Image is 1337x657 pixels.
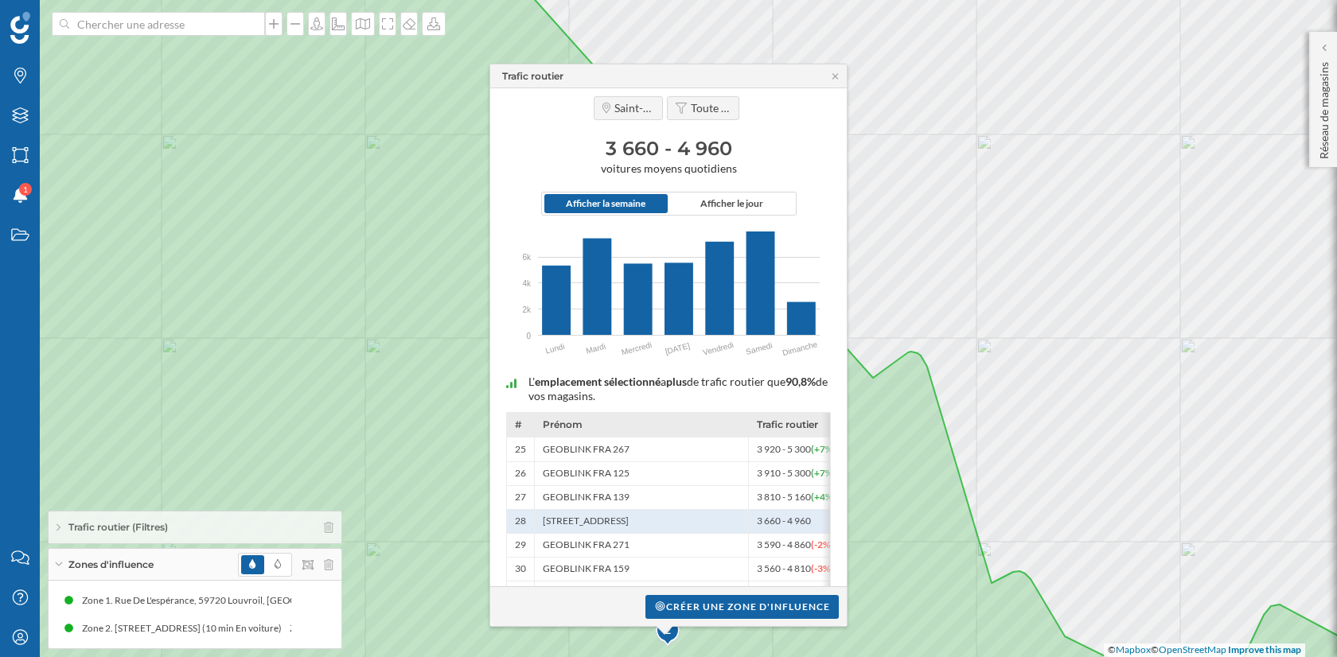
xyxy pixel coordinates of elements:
span: 27 [515,491,526,503]
div: © © [1104,643,1305,657]
span: 3 810 - 5 160 [757,491,836,503]
span: (-3%) [811,562,834,574]
span: [STREET_ADDRESS] [543,515,629,527]
span: Trafic routier [757,418,818,430]
span: 6k [522,251,531,263]
span: 3 590 - 4 860 [757,538,834,551]
span: Toute la journée [691,101,731,115]
div: Zone 2. [STREET_ADDRESS] (10 min En voiture) [286,620,494,636]
text: Samedi [745,341,774,356]
span: L' [528,375,535,388]
span: Prénom [543,418,583,430]
span: 1 [23,181,28,197]
span: GEOBLINK FRA 139 [543,491,630,503]
text: Dimanche [782,340,819,357]
span: Trafic routier (Filtres) [68,520,168,535]
span: 3 660 - 4 960 [757,515,814,527]
text: Vendredi [702,340,735,357]
text: [DATE] [665,341,691,356]
span: GEOBLINK FRA 159 [543,562,630,575]
span: Afficher le jour [700,196,763,211]
span: 26 [515,467,526,480]
img: Logo Geoblink [10,12,30,44]
text: Lundi [544,342,565,356]
span: 0 [526,329,531,341]
span: de vos magasins. [528,375,828,402]
a: OpenStreetMap [1159,643,1226,655]
span: Afficher la semaine [566,196,645,211]
div: 2 [655,622,681,638]
h3: 3 660 - 4 960 [498,136,839,161]
span: (-2%) [811,538,834,550]
span: # [515,418,522,430]
span: 90,8% [785,375,816,388]
span: Support [33,11,91,25]
span: 25 [515,443,526,456]
span: (+7%) [811,443,836,455]
text: Mercredi [621,340,653,357]
span: Zones d'influence [68,558,154,572]
span: GEOBLINK FRA 271 [543,538,630,551]
span: 3 920 - 5 300 [757,443,836,456]
span: emplacement sélectionné [535,375,661,388]
div: 2 [655,617,679,646]
a: Mapbox [1116,643,1151,655]
span: GEOBLINK FRA 125 [543,467,630,480]
div: Zone 1. Rue De L'espérance, 59720 Louvroil, [GEOGRAPHIC_DATA] (10 min En voiture) [76,593,446,608]
span: 2k [522,303,531,315]
span: 30 [515,562,526,575]
span: 3 560 - 4 810 [757,562,834,575]
span: 4k [522,278,531,290]
span: plus [666,375,687,388]
span: voitures moyens quotidiens [498,161,839,176]
div: Trafic routier [502,69,563,84]
span: 28 [515,515,526,527]
a: Improve this map [1228,643,1301,655]
span: de trafic routier que [687,375,785,388]
span: 3 910 - 5 300 [757,467,836,480]
span: GEOBLINK FRA 267 [543,443,630,456]
text: Mardi [585,342,606,356]
div: Zone 2. [STREET_ADDRESS] (10 min En voiture) [79,620,286,636]
span: 29 [515,538,526,551]
span: Saint-Marcel [614,101,654,115]
img: intelligent_assistant_bucket_2.svg [506,379,516,388]
p: Réseau de magasins [1316,56,1332,159]
span: a [661,375,666,388]
span: (+7%) [811,467,836,479]
span: (+4%) [811,491,836,503]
